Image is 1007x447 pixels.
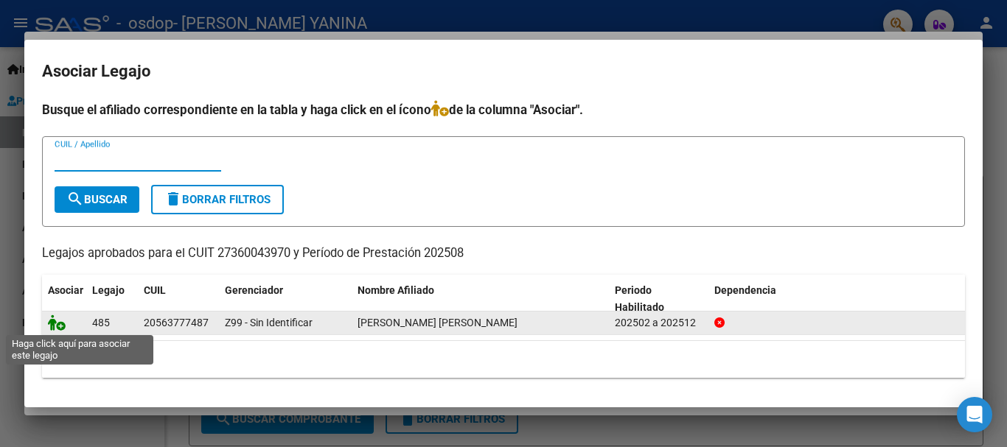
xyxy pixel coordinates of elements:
[55,186,139,213] button: Buscar
[708,275,966,323] datatable-header-cell: Dependencia
[151,185,284,214] button: Borrar Filtros
[225,284,283,296] span: Gerenciador
[66,193,128,206] span: Buscar
[615,284,664,313] span: Periodo Habilitado
[92,317,110,328] span: 485
[42,244,965,263] p: Legajos aprobados para el CUIT 27360043970 y Período de Prestación 202508
[358,284,434,296] span: Nombre Afiliado
[219,275,352,323] datatable-header-cell: Gerenciador
[92,284,125,296] span: Legajo
[144,314,209,331] div: 20563777487
[352,275,609,323] datatable-header-cell: Nombre Afiliado
[615,314,703,331] div: 202502 a 202512
[957,397,992,432] div: Open Intercom Messenger
[42,100,965,119] h4: Busque el afiliado correspondiente en la tabla y haga click en el ícono de la columna "Asociar".
[144,284,166,296] span: CUIL
[138,275,219,323] datatable-header-cell: CUIL
[164,193,271,206] span: Borrar Filtros
[42,341,965,378] div: 1 registros
[42,275,86,323] datatable-header-cell: Asociar
[225,317,313,328] span: Z99 - Sin Identificar
[66,190,84,208] mat-icon: search
[714,284,776,296] span: Dependencia
[42,57,965,85] h2: Asociar Legajo
[358,317,518,328] span: HIDALGO SEBASTIAN TOMAS
[48,284,83,296] span: Asociar
[609,275,708,323] datatable-header-cell: Periodo Habilitado
[164,190,182,208] mat-icon: delete
[86,275,138,323] datatable-header-cell: Legajo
